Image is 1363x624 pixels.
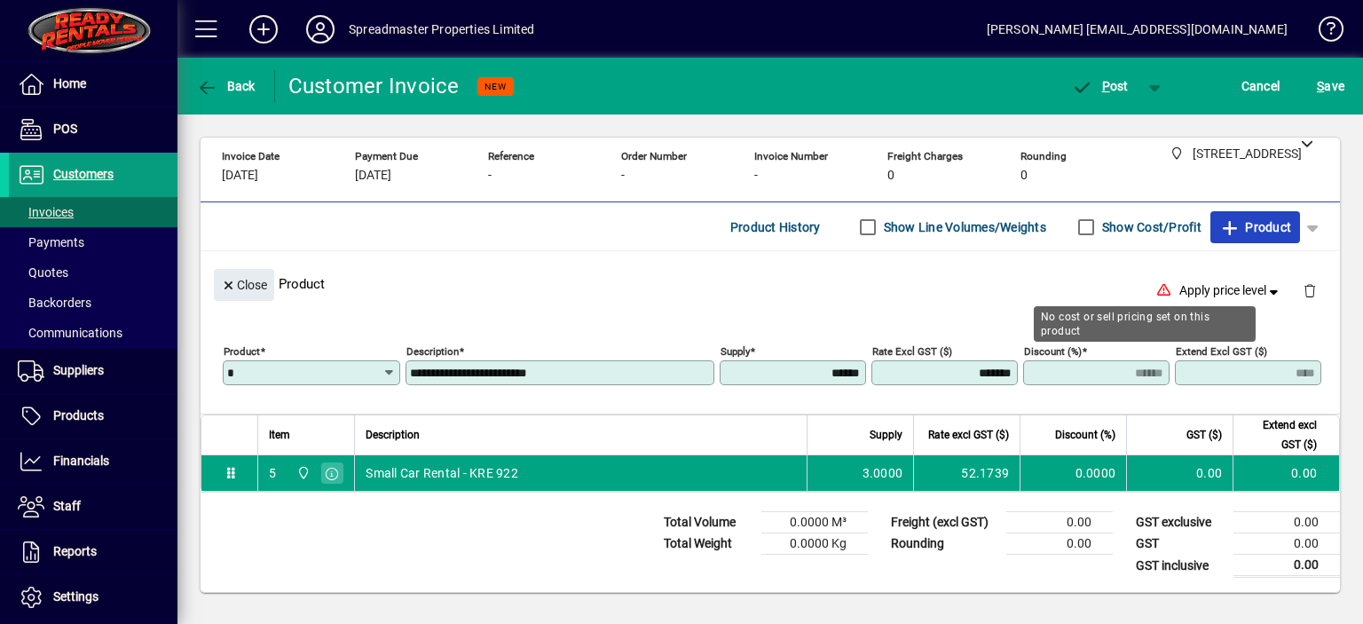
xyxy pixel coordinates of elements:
a: Staff [9,485,177,529]
td: Total Volume [655,512,761,533]
mat-label: Product [224,345,260,358]
button: Cancel [1237,70,1285,102]
app-page-header-button: Delete [1288,282,1331,298]
button: Apply price level [1172,275,1289,307]
a: Invoices [9,197,177,227]
a: Backorders [9,288,177,318]
span: 0 [887,169,894,183]
mat-label: Description [406,345,459,358]
app-page-header-button: Close [209,276,279,292]
td: 0.0000 M³ [761,512,868,533]
span: 0 [1020,169,1028,183]
div: [PERSON_NAME] [EMAIL_ADDRESS][DOMAIN_NAME] [987,15,1288,43]
span: Staff [53,499,81,513]
a: Payments [9,227,177,257]
div: 5 [269,464,276,482]
span: Customers [53,167,114,181]
span: Invoices [18,205,74,219]
button: Product History [723,211,828,243]
span: Financials [53,454,109,468]
label: Show Cost/Profit [1099,218,1201,236]
button: Product [1210,211,1300,243]
a: Products [9,394,177,438]
span: Payments [18,235,84,249]
td: 0.0000 [1020,455,1126,491]
span: Back [196,79,256,93]
button: Profile [292,13,349,45]
span: Cancel [1241,72,1280,100]
span: GST ($) [1186,425,1222,445]
td: 0.00 [1233,512,1340,533]
mat-label: Discount (%) [1024,345,1082,358]
span: 965 State Highway 2 [292,463,312,483]
label: Show Line Volumes/Weights [880,218,1046,236]
button: Post [1062,70,1138,102]
button: Delete [1288,269,1331,312]
td: 0.0000 Kg [761,533,868,555]
span: Backorders [18,296,91,310]
a: Settings [9,575,177,620]
span: - [754,169,758,183]
td: GST inclusive [1127,555,1233,577]
button: Save [1312,70,1349,102]
span: Products [53,408,104,423]
a: Communications [9,318,177,348]
span: Close [221,271,267,300]
span: NEW [485,81,507,92]
span: Reports [53,544,97,558]
span: Home [53,76,86,91]
div: Product [201,251,1340,316]
td: 0.00 [1126,455,1233,491]
span: Product [1219,213,1291,241]
a: Suppliers [9,349,177,393]
td: 0.00 [1006,533,1113,555]
mat-label: Rate excl GST ($) [872,345,952,358]
span: [DATE] [222,169,258,183]
div: No cost or sell pricing set on this product [1034,306,1256,342]
td: 0.00 [1233,533,1340,555]
span: [DATE] [355,169,391,183]
a: Reports [9,530,177,574]
span: Suppliers [53,363,104,377]
span: Communications [18,326,122,340]
span: ost [1071,79,1129,93]
span: S [1317,79,1324,93]
span: Rate excl GST ($) [928,425,1009,445]
td: Total Weight [655,533,761,555]
span: Extend excl GST ($) [1244,415,1317,454]
span: Apply price level [1179,281,1282,300]
app-page-header-button: Back [177,70,275,102]
span: Description [366,425,420,445]
a: Financials [9,439,177,484]
a: Quotes [9,257,177,288]
button: Add [235,13,292,45]
span: Product History [730,213,821,241]
td: 0.00 [1233,555,1340,577]
td: Rounding [882,533,1006,555]
span: POS [53,122,77,136]
span: Settings [53,589,98,604]
span: - [488,169,492,183]
button: Close [214,269,274,301]
div: 52.1739 [925,464,1009,482]
span: P [1102,79,1110,93]
span: Discount (%) [1055,425,1115,445]
div: Spreadmaster Properties Limited [349,15,534,43]
span: Small Car Rental - KRE 922 [366,464,518,482]
td: 0.00 [1233,455,1339,491]
td: Freight (excl GST) [882,512,1006,533]
mat-label: Extend excl GST ($) [1176,345,1267,358]
a: POS [9,107,177,152]
span: Item [269,425,290,445]
a: Knowledge Base [1305,4,1341,61]
td: 0.00 [1006,512,1113,533]
button: Back [192,70,260,102]
a: Home [9,62,177,107]
mat-label: Supply [721,345,750,358]
span: Quotes [18,265,68,280]
span: 3.0000 [863,464,903,482]
td: GST exclusive [1127,512,1233,533]
span: Supply [870,425,902,445]
span: - [621,169,625,183]
span: ave [1317,72,1344,100]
